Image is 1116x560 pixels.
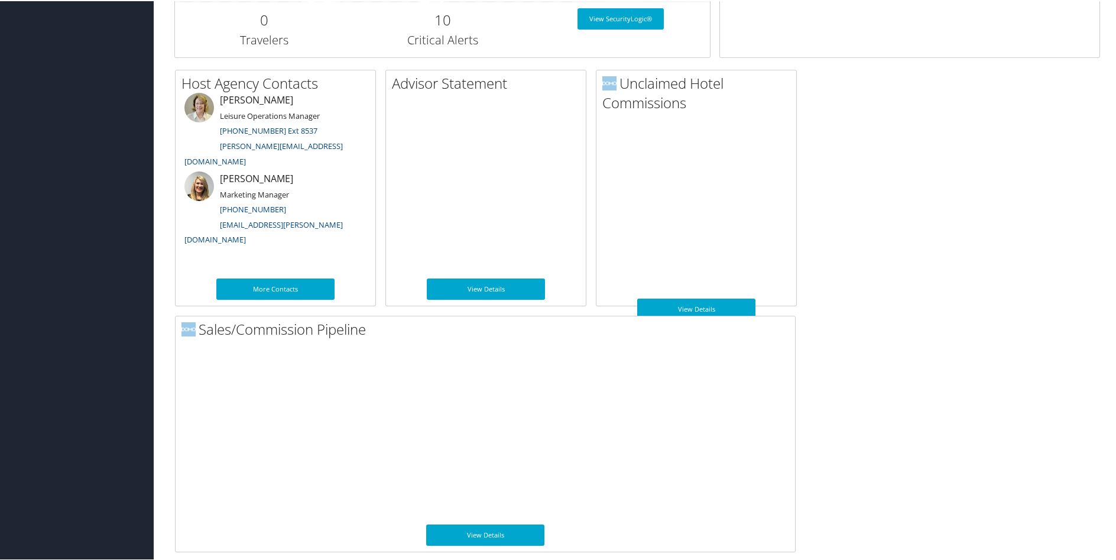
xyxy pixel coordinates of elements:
[184,170,214,200] img: ali-moffitt.jpg
[181,321,196,335] img: domo-logo.png
[179,92,372,170] li: [PERSON_NAME]
[578,7,664,28] a: View SecurityLogic®
[602,72,796,112] h2: Unclaimed Hotel Commissions
[362,31,523,47] h3: Critical Alerts
[184,218,343,244] a: [EMAIL_ADDRESS][PERSON_NAME][DOMAIN_NAME]
[220,203,286,213] a: [PHONE_NUMBER]
[181,72,375,92] h2: Host Agency Contacts
[220,124,317,135] a: [PHONE_NUMBER] Ext 8537
[220,188,289,199] small: Marketing Manager
[184,31,345,47] h3: Travelers
[362,9,523,29] h2: 10
[181,318,795,338] h2: Sales/Commission Pipeline
[184,140,343,166] a: [PERSON_NAME][EMAIL_ADDRESS][DOMAIN_NAME]
[637,297,755,319] a: View Details
[427,277,545,299] a: View Details
[392,72,586,92] h2: Advisor Statement
[179,170,372,249] li: [PERSON_NAME]
[184,92,214,121] img: meredith-price.jpg
[216,277,335,299] a: More Contacts
[184,9,345,29] h2: 0
[426,523,544,545] a: View Details
[220,109,320,120] small: Leisure Operations Manager
[602,75,617,89] img: domo-logo.png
